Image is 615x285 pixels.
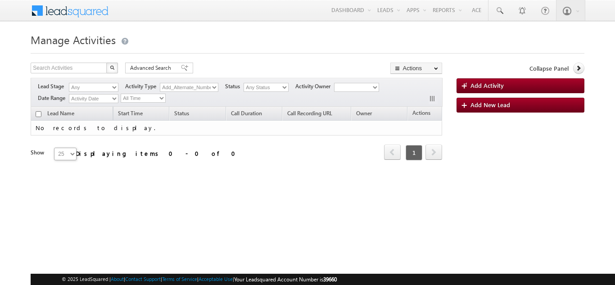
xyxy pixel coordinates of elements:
td: No records to display. [31,121,442,136]
span: next [425,145,442,160]
div: Show [31,149,47,157]
span: Manage Activities [31,32,116,47]
span: Lead Name [43,109,79,120]
span: Call Recording URL [287,110,332,117]
span: Collapse Panel [529,64,569,72]
span: © 2025 LeadSquared | | | | | [62,275,337,284]
input: Check all records [36,111,41,117]
span: Actions [408,108,435,120]
button: Actions [390,63,442,74]
div: Displaying items 0 - 0 of 0 [76,148,241,158]
span: Activity Owner [295,82,334,90]
span: 39660 [323,276,337,283]
span: Lead Stage [38,82,68,90]
a: About [111,276,124,282]
span: Add New Lead [470,101,510,109]
span: Status [174,110,189,117]
span: Owner [356,110,372,117]
a: Status [170,109,194,120]
a: prev [384,145,401,160]
span: Call Duration [231,110,262,117]
span: prev [384,145,401,160]
a: next [425,145,442,160]
span: Status [225,82,244,90]
a: Contact Support [125,276,161,282]
a: Call Duration [226,109,267,120]
span: Your Leadsquared Account Number is [234,276,337,283]
a: Start Time [113,109,147,120]
a: Terms of Service [162,276,197,282]
img: Search [110,65,114,70]
span: 1 [406,145,422,160]
a: Acceptable Use [199,276,233,282]
span: Date Range [38,94,69,102]
span: Add Activity [470,81,504,89]
span: Advanced Search [130,64,174,72]
span: Start Time [118,110,143,117]
span: Activity Type [125,82,160,90]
